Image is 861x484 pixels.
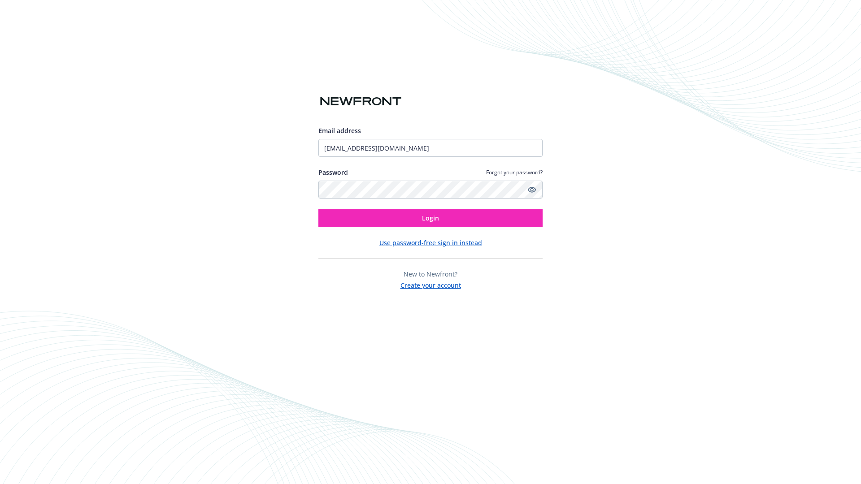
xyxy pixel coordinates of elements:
[318,168,348,177] label: Password
[486,169,543,176] a: Forgot your password?
[318,139,543,157] input: Enter your email
[379,238,482,247] button: Use password-free sign in instead
[318,94,403,109] img: Newfront logo
[404,270,457,278] span: New to Newfront?
[422,214,439,222] span: Login
[318,126,361,135] span: Email address
[318,181,543,199] input: Enter your password
[526,184,537,195] a: Show password
[400,279,461,290] button: Create your account
[318,209,543,227] button: Login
